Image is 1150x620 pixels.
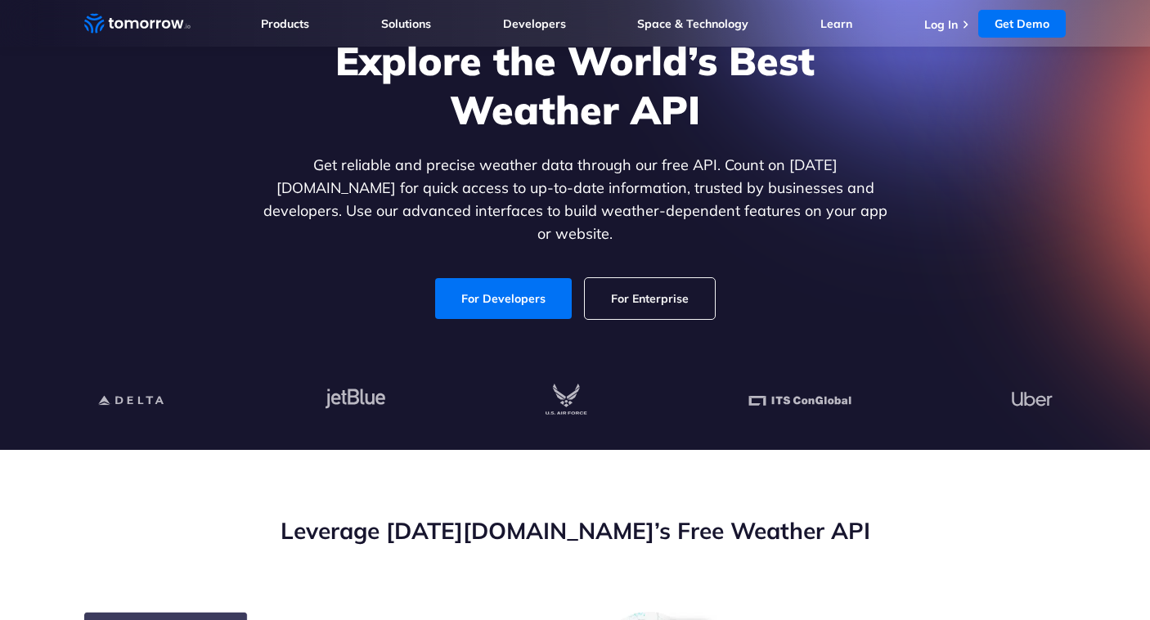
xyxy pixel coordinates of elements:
a: Home link [84,11,191,36]
a: For Developers [435,278,572,319]
a: Get Demo [978,10,1066,38]
a: Learn [820,16,852,31]
p: Get reliable and precise weather data through our free API. Count on [DATE][DOMAIN_NAME] for quic... [259,154,891,245]
a: Developers [503,16,566,31]
a: Space & Technology [637,16,748,31]
a: Log In [924,17,958,32]
h1: Explore the World’s Best Weather API [259,36,891,134]
a: Products [261,16,309,31]
h2: Leverage [DATE][DOMAIN_NAME]’s Free Weather API [84,515,1066,546]
a: Solutions [381,16,431,31]
a: For Enterprise [585,278,715,319]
